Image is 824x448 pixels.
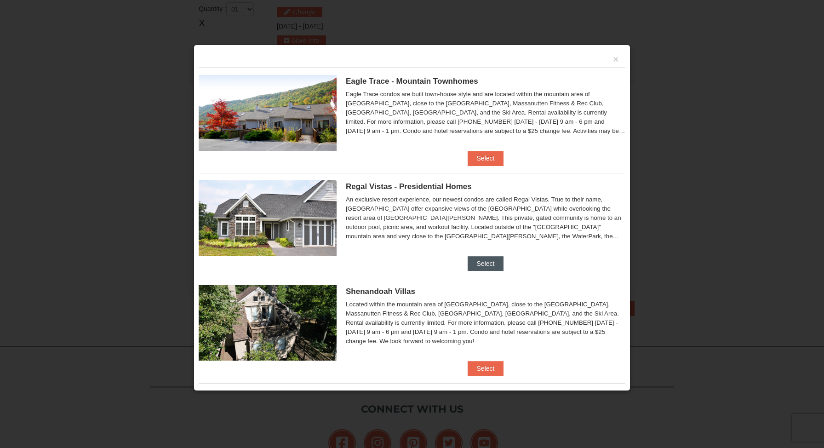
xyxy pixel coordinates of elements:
[199,285,337,361] img: 19219019-2-e70bf45f.jpg
[346,287,415,296] span: Shenandoah Villas
[199,180,337,256] img: 19218991-1-902409a9.jpg
[468,151,504,166] button: Select
[613,55,618,64] button: ×
[346,182,472,191] span: Regal Vistas - Presidential Homes
[468,361,504,376] button: Select
[346,300,625,346] div: Located within the mountain area of [GEOGRAPHIC_DATA], close to the [GEOGRAPHIC_DATA], Massanutte...
[346,195,625,241] div: An exclusive resort experience, our newest condos are called Regal Vistas. True to their name, [G...
[468,256,504,271] button: Select
[199,75,337,150] img: 19218983-1-9b289e55.jpg
[346,77,478,86] span: Eagle Trace - Mountain Townhomes
[346,90,625,136] div: Eagle Trace condos are built town-house style and are located within the mountain area of [GEOGRA...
